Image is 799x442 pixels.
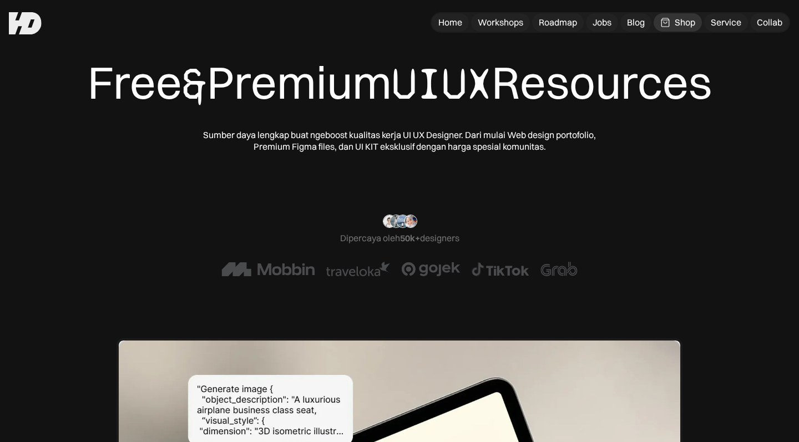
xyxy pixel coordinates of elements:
div: Roadmap [539,17,577,28]
div: Free Premium Resources [88,55,712,111]
a: Workshops [471,13,530,32]
span: UIUX [392,57,492,111]
a: Shop [654,13,702,32]
a: Collab [750,13,789,32]
div: Service [711,17,741,28]
div: Jobs [593,17,611,28]
a: Home [432,13,469,32]
div: Collab [757,17,782,28]
a: Roadmap [532,13,584,32]
div: Sumber daya lengkap buat ngeboost kualitas kerja UI UX Designer. Dari mulai Web design portofolio... [200,129,599,153]
span: & [182,57,207,111]
a: Service [704,13,748,32]
a: Blog [620,13,651,32]
div: Home [438,17,462,28]
div: Shop [675,17,695,28]
div: Workshops [478,17,523,28]
div: Blog [627,17,645,28]
div: Dipercaya oleh designers [340,232,459,244]
a: Jobs [586,13,618,32]
span: 50k+ [400,232,420,243]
